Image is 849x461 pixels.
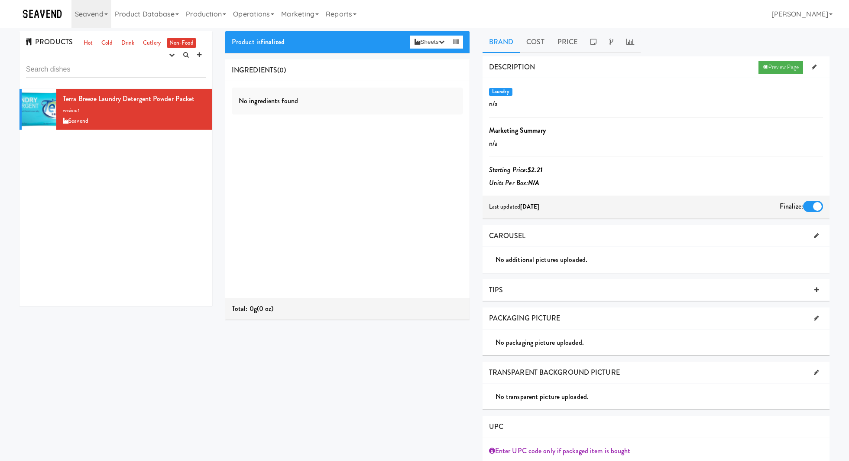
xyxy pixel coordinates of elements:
a: Brand [483,31,520,53]
a: Cost [520,31,551,53]
button: Sheets [410,36,448,49]
div: No packaging picture uploaded. [496,336,830,349]
a: Non-Food [167,38,196,49]
span: Laundry [489,88,512,96]
li: Terra Breeze Laundry Detergent Powder Packetversion: 1Seavend [19,89,212,130]
span: Finalize: [780,201,803,211]
div: No additional pictures uploaded. [496,253,830,266]
div: No ingredients found [232,88,463,114]
span: PACKAGING PICTURE [489,313,561,323]
b: [DATE] [520,203,540,211]
span: Total: 0g [232,304,257,314]
span: INGREDIENTS [232,65,277,75]
div: Seavend [63,116,206,127]
span: DESCRIPTION [489,62,535,72]
span: TRANSPARENT BACKGROUND PICTURE [489,367,620,377]
i: Units Per Box: [489,178,540,188]
span: (0 oz) [257,304,274,314]
div: Enter UPC code only if packaged item is bought [489,445,823,458]
span: UPC [489,422,503,432]
i: Starting Price: [489,165,543,175]
p: n/a [489,137,823,150]
span: Terra Breeze Laundry Detergent Powder Packet [63,94,194,104]
p: n/a [489,98,823,111]
b: $2.21 [528,165,543,175]
b: N/A [528,178,539,188]
input: Search dishes [26,62,206,78]
img: Micromart [19,7,65,22]
span: version: 1 [63,107,80,114]
a: Price [551,31,584,53]
a: Drink [119,38,137,49]
span: Last updated [489,203,540,211]
a: Preview Page [758,61,803,74]
a: Cold [99,38,114,49]
a: Hot [81,38,95,49]
a: Cutlery [141,38,163,49]
span: (0) [277,65,286,75]
span: TIPS [489,285,503,295]
b: Marketing Summary [489,125,546,135]
div: No transparent picture uploaded. [496,390,830,403]
b: finalized [261,37,285,47]
span: PRODUCTS [26,37,73,47]
span: Product is [232,37,285,47]
span: CAROUSEL [489,231,526,241]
